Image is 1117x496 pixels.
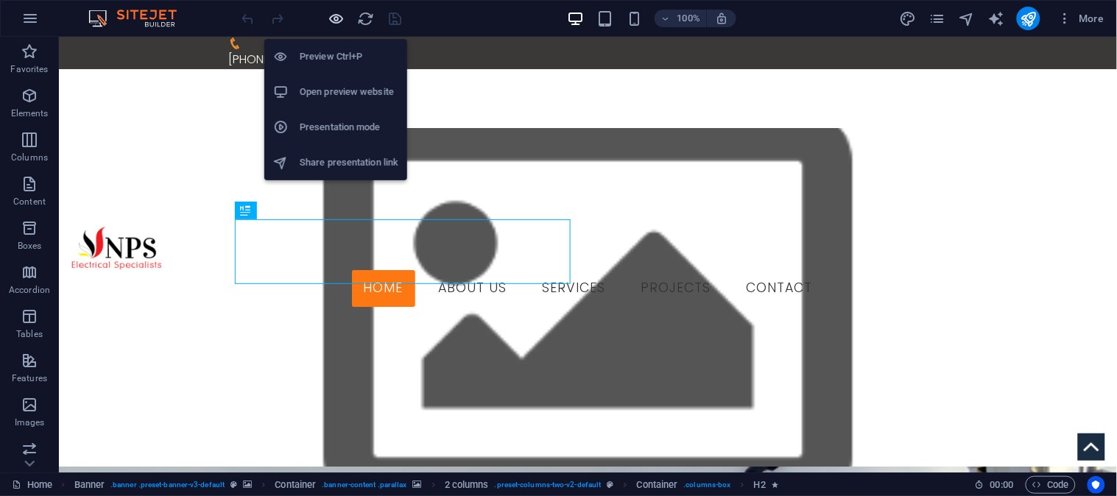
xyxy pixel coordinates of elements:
h6: Open preview website [300,83,398,101]
span: : [1001,479,1003,490]
span: . columns-box [684,476,731,494]
p: Favorites [10,63,48,75]
i: Design (Ctrl+Alt+Y) [899,10,916,27]
i: AI Writer [987,10,1004,27]
i: On resize automatically adjust zoom level to fit chosen device. [715,12,728,25]
p: Tables [16,328,43,340]
span: Code [1032,476,1069,494]
p: Content [13,196,46,208]
nav: breadcrumb [74,476,779,494]
i: Element contains an animation [772,481,778,489]
p: Accordion [9,284,50,296]
h6: Presentation mode [300,118,398,136]
button: Code [1026,476,1076,494]
h6: Session time [975,476,1014,494]
h6: Share presentation link [300,154,398,171]
i: This element is a customizable preset [607,481,614,489]
button: publish [1017,7,1040,30]
span: Click to select. Double-click to edit [74,476,105,494]
p: Columns [11,152,48,163]
span: Click to select. Double-click to edit [754,476,766,494]
p: Elements [11,107,49,119]
span: . banner .preset-banner-v3-default [110,476,225,494]
button: More [1052,7,1110,30]
button: 100% [655,10,707,27]
span: More [1058,11,1104,26]
h6: Preview Ctrl+P [300,48,398,65]
i: This element contains a background [243,481,252,489]
button: design [899,10,917,27]
button: text_generator [987,10,1005,27]
p: Features [12,372,47,384]
button: Usercentrics [1088,476,1105,494]
i: Publish [1020,10,1037,27]
i: This element is a customizable preset [230,481,237,489]
p: Images [15,417,45,428]
i: Pages (Ctrl+Alt+S) [929,10,945,27]
span: . banner-content .parallax [322,476,406,494]
span: Click to select. Double-click to edit [445,476,489,494]
h6: 100% [677,10,700,27]
img: Editor Logo [85,10,195,27]
span: Click to select. Double-click to edit [637,476,678,494]
a: Click to cancel selection. Double-click to open Pages [12,476,52,494]
i: Navigator [958,10,975,27]
span: 00 00 [990,476,1013,494]
i: This element contains a background [413,481,422,489]
span: Click to select. Double-click to edit [275,476,317,494]
button: navigator [958,10,976,27]
button: reload [357,10,375,27]
span: . preset-columns-two-v2-default [495,476,602,494]
span: [PHONE_NUMBER] [170,14,267,31]
button: pages [929,10,946,27]
p: Boxes [18,240,42,252]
